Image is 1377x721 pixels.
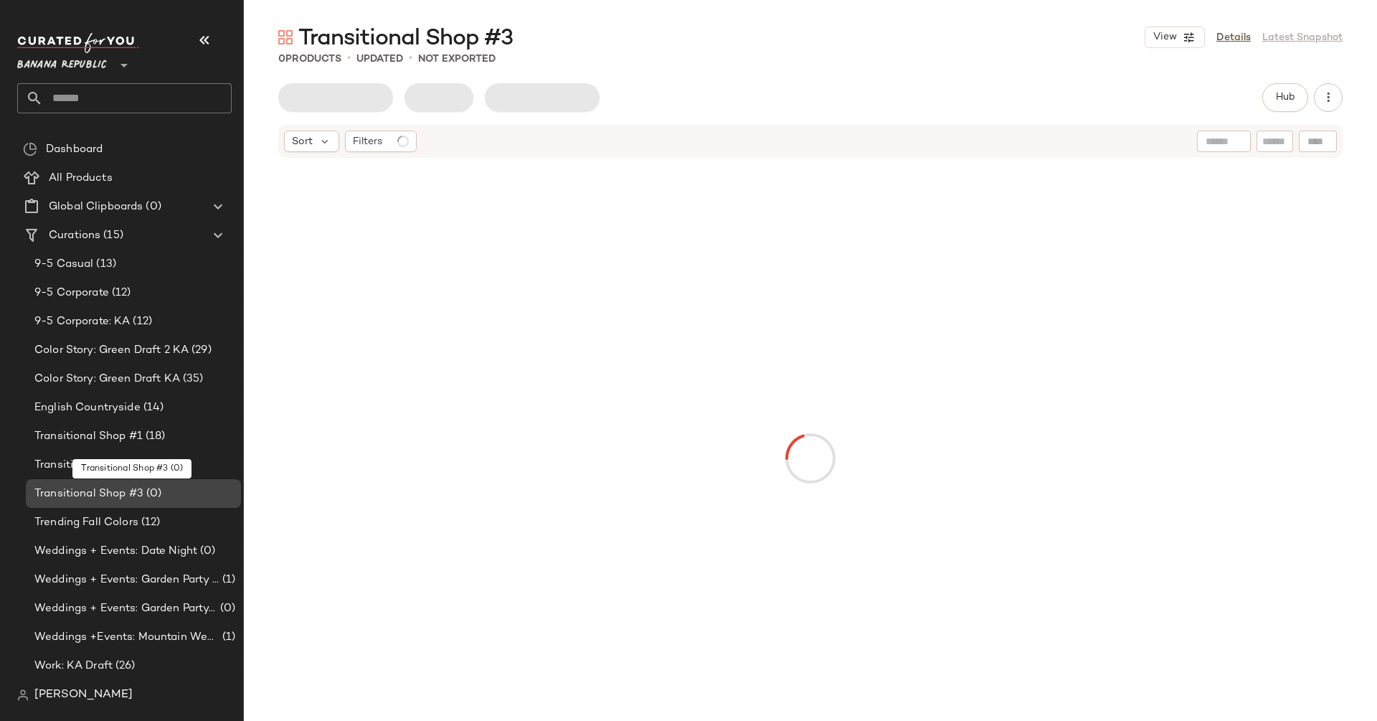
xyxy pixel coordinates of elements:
span: (1) [219,629,235,646]
span: (0) [143,199,161,215]
span: (0) [197,543,215,560]
span: 0 [278,54,285,65]
span: Color Story: Green Draft 2 KA [34,342,189,359]
span: (13) [93,256,116,273]
span: Color Story: Green Draft KA [34,371,180,387]
p: Not Exported [418,52,496,67]
span: All Products [49,170,113,187]
span: Hub [1275,92,1295,103]
span: Transitional Shop #1 [34,428,143,445]
span: Transitional Shop #3 [298,24,513,53]
p: updated [356,52,403,67]
span: (35) [180,371,204,387]
span: 9-5 Corporate: KA [34,314,130,330]
img: svg%3e [23,142,37,156]
span: (29) [189,342,212,359]
span: (12) [109,285,131,301]
div: Products [278,52,341,67]
span: 9-5 Casual [34,256,93,273]
span: (12) [138,514,161,531]
span: (12) [130,314,152,330]
button: Hub [1262,83,1308,112]
span: (15) [100,227,123,244]
span: [PERSON_NAME] [34,687,133,704]
span: (0) [143,457,161,473]
span: Weddings +Events: Mountain Wedding [34,629,219,646]
span: (26) [113,658,136,674]
span: Transitional Shop #3 [34,486,143,502]
span: (1) [219,572,235,588]
span: English Countryside [34,400,141,416]
span: (0) [217,600,235,617]
span: Curations [49,227,100,244]
span: (0) [143,486,161,502]
span: Weddings + Events: Date Night [34,543,197,560]
span: Global Clipboards [49,199,143,215]
span: Sort [292,134,313,149]
span: Banana Republic [17,49,107,75]
button: View [1145,27,1205,48]
img: svg%3e [17,689,29,701]
span: Work: KA Draft [34,658,113,674]
span: 9-5 Corporate [34,285,109,301]
span: Transitional Shop #2 [34,457,143,473]
span: Dashboard [46,141,103,158]
img: cfy_white_logo.C9jOOHJF.svg [17,33,139,53]
span: Weddings + Events: Garden Party #2 [34,600,217,617]
img: svg%3e [278,30,293,44]
span: • [409,50,412,67]
span: Trending Fall Colors [34,514,138,531]
a: Details [1216,30,1251,45]
span: Filters [353,134,382,149]
span: View [1153,32,1177,43]
span: (14) [141,400,164,416]
span: • [347,50,351,67]
span: Weddings + Events: Garden Party #1 [34,572,219,588]
span: (18) [143,428,166,445]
